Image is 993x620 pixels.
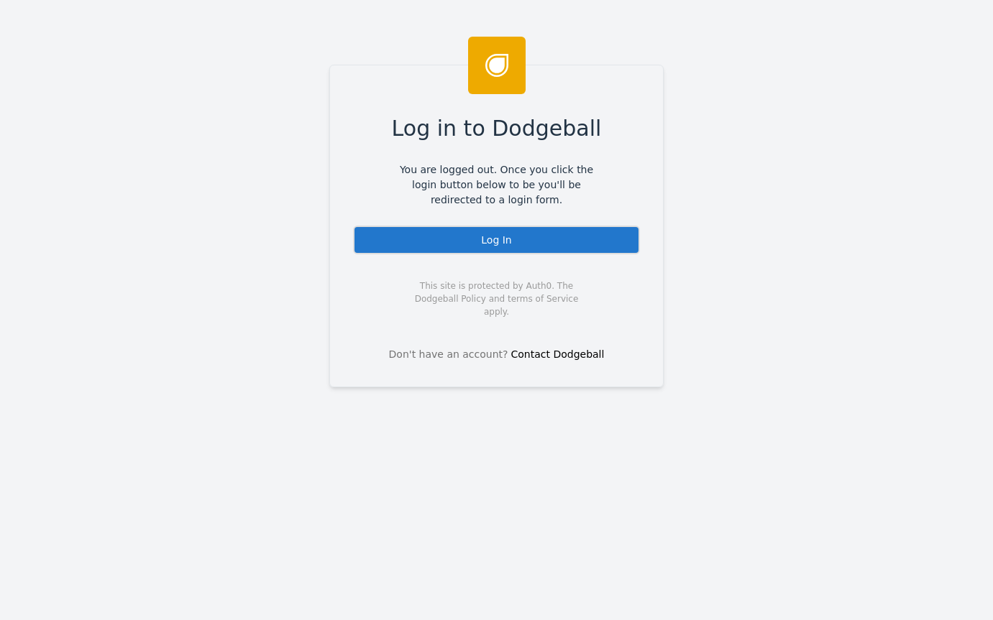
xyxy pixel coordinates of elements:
[389,347,508,362] span: Don't have an account?
[353,226,640,254] div: Log In
[402,279,591,318] span: This site is protected by Auth0. The Dodgeball Policy and terms of Service apply.
[511,348,605,360] a: Contact Dodgeball
[392,112,602,144] span: Log in to Dodgeball
[389,162,604,208] span: You are logged out. Once you click the login button below to be you'll be redirected to a login f...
